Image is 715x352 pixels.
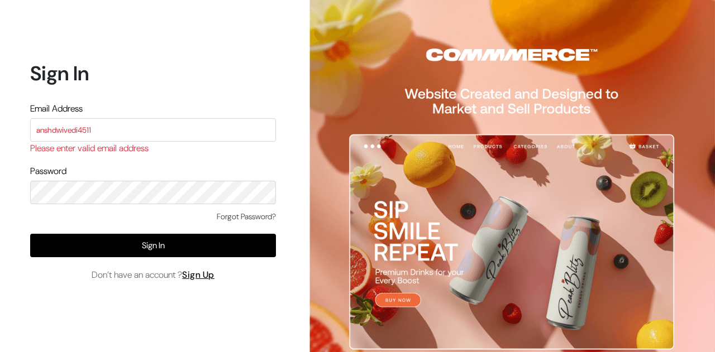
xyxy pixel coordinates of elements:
label: Email Address [30,102,83,115]
label: Please enter valid email address [30,142,149,155]
span: Don’t have an account ? [92,268,214,282]
button: Sign In [30,234,276,257]
label: Password [30,165,66,178]
h1: Sign In [30,61,276,85]
a: Forgot Password? [217,211,276,223]
a: Sign Up [182,269,214,281]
